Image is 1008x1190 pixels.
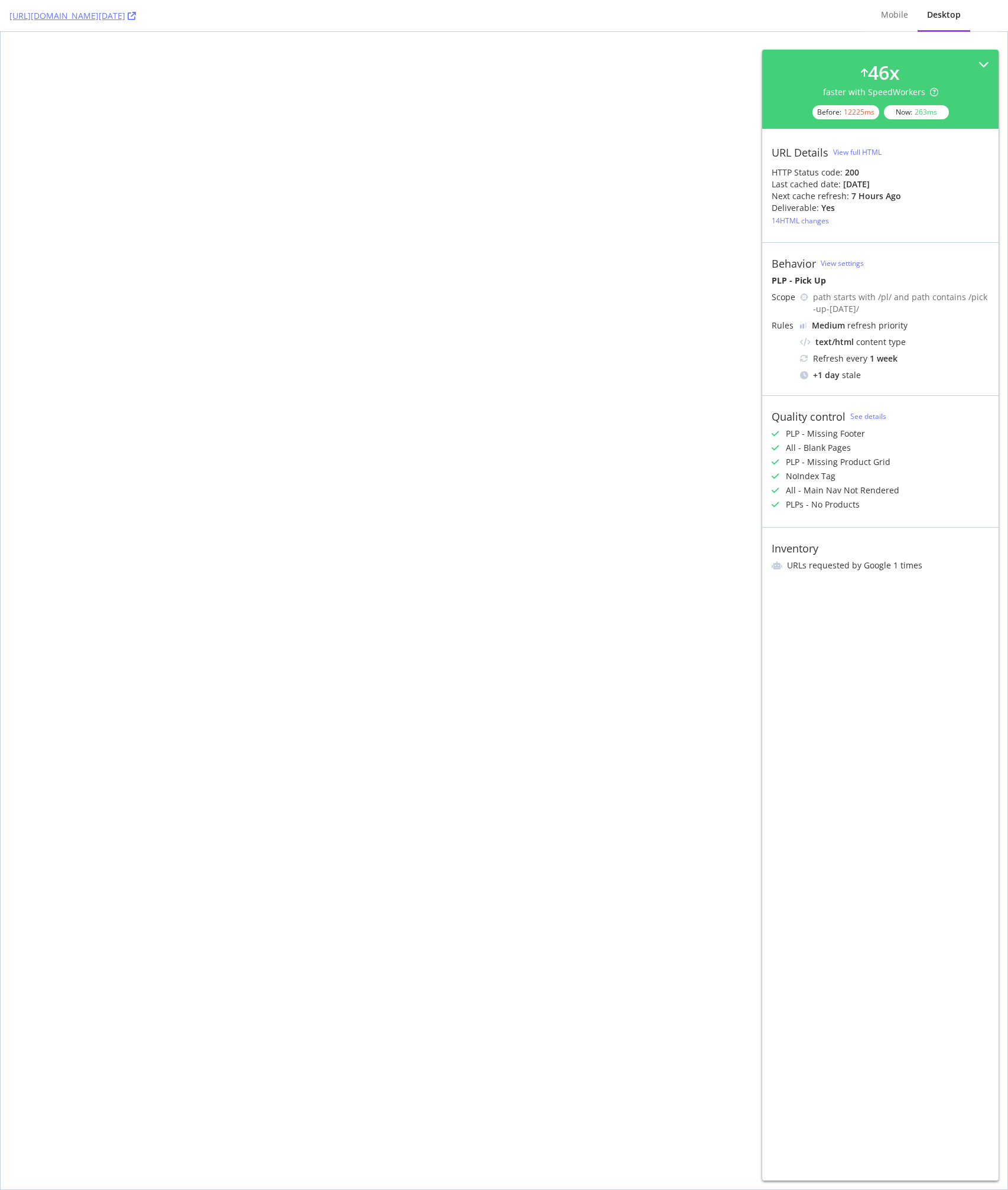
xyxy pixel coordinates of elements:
div: Desktop [927,9,961,21]
div: HTTP Status code: [772,167,989,178]
a: [URL][DOMAIN_NAME][DATE] [9,10,136,22]
div: Yes [821,202,835,214]
div: 46 x [868,59,900,86]
div: text/html [815,336,854,348]
div: faster with SpeedWorkers [823,86,938,98]
div: PLP - Pick Up [772,275,989,287]
div: All - Blank Pages [786,442,851,454]
div: View full HTML [833,147,882,157]
div: PLPs - No Products [786,499,860,511]
div: Scope [772,291,795,303]
a: See details [850,411,886,421]
div: content type [800,336,989,348]
div: Quality control [772,410,846,423]
div: 12225 ms [844,107,874,117]
div: 1 week [870,353,898,365]
div: path starts with /pl/ and path contains /pick-up-[DATE]/ [813,291,989,315]
div: All - Main Nav Not Rendered [786,485,899,496]
div: Medium [812,320,845,331]
div: PLP - Missing Footer [786,428,865,440]
div: Deliverable: [772,202,819,214]
div: refresh priority [812,320,908,331]
div: Inventory [772,542,818,555]
strong: 200 [845,167,859,178]
button: View full HTML [833,143,882,162]
div: Mobile [881,9,908,21]
div: Now: [884,105,949,119]
div: Last cached date: [772,178,841,190]
div: + 1 day [813,369,840,381]
div: 14 HTML changes [772,216,829,226]
button: 14HTML changes [772,214,829,228]
div: Before: [812,105,879,119]
div: PLP - Missing Product Grid [786,456,890,468]
div: Next cache refresh: [772,190,849,202]
div: NoIndex Tag [786,470,835,482]
div: URL Details [772,146,828,159]
img: j32suk7ufU7viAAAAAElFTkSuQmCC [800,323,807,329]
div: 263 ms [915,107,937,117]
li: URLs requested by Google 1 times [772,560,989,571]
div: Behavior [772,257,816,270]
a: View settings [821,258,864,268]
div: stale [800,369,989,381]
div: 7 hours ago [851,190,901,202]
div: Rules [772,320,795,331]
div: Refresh every [800,353,989,365]
div: [DATE] [843,178,870,190]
